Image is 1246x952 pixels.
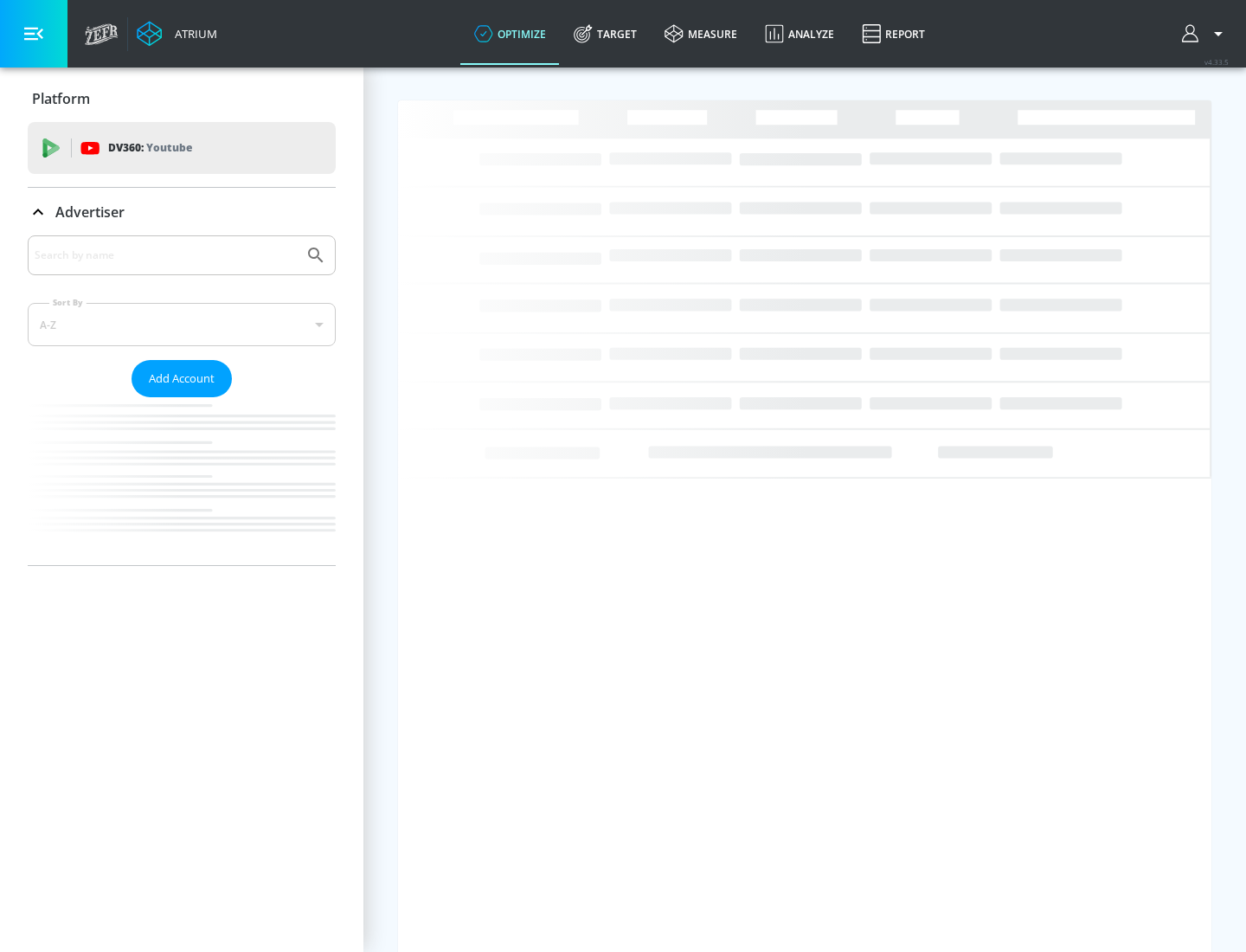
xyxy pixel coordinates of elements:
[28,303,336,346] div: A-Z
[132,360,232,397] button: Add Account
[28,188,336,236] div: Advertiser
[848,3,939,65] a: Report
[651,3,751,65] a: measure
[460,3,560,65] a: optimize
[168,26,217,42] div: Atrium
[28,122,336,174] div: DV360: Youtube
[137,21,217,47] a: Atrium
[28,397,336,565] nav: list of Advertiser
[149,369,215,389] span: Add Account
[146,138,192,157] p: Youtube
[108,138,192,158] p: DV360:
[751,3,848,65] a: Analyze
[55,203,125,222] p: Advertiser
[560,3,651,65] a: Target
[32,89,90,108] p: Platform
[1204,57,1229,67] span: v 4.33.5
[49,297,87,308] label: Sort By
[28,74,336,123] div: Platform
[28,235,336,565] div: Advertiser
[35,244,297,267] input: Search by name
